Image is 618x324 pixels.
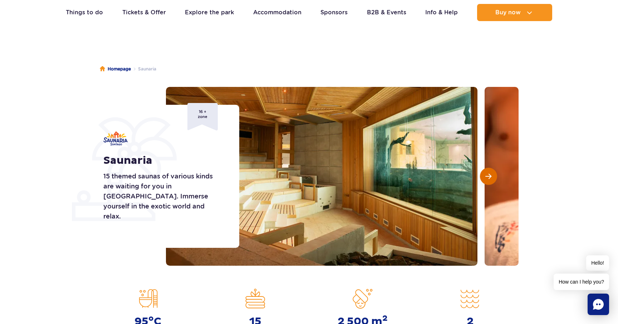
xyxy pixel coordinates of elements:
p: 15 themed saunas of various kinds are waiting for you in [GEOGRAPHIC_DATA]. Immerse yourself in t... [103,171,223,221]
button: Buy now [477,4,552,21]
div: Chat [588,294,609,315]
a: Tickets & Offer [122,4,166,21]
h1: Saunaria [103,154,223,167]
span: Hello! [586,255,609,271]
sup: o [148,313,154,323]
div: 16 + zone [187,103,218,131]
a: B2B & Events [367,4,406,21]
a: Homepage [100,65,131,73]
a: Things to do [66,4,103,21]
a: Explore the park [185,4,234,21]
a: Accommodation [253,4,301,21]
span: How can I help you? [554,274,609,290]
button: Next slide [480,168,497,185]
span: Buy now [495,9,521,16]
li: Saunaria [131,65,156,73]
sup: 2 [382,313,388,323]
a: Info & Help [425,4,458,21]
img: Saunaria [103,131,128,146]
a: Sponsors [320,4,348,21]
